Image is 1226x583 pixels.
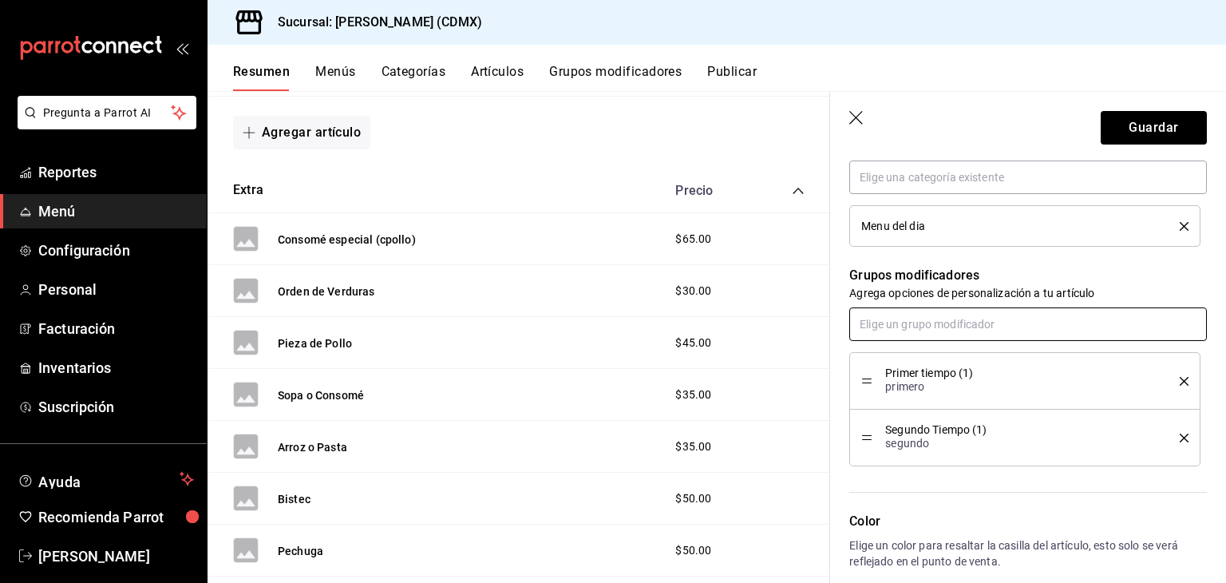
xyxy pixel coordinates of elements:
span: Reportes [38,161,194,183]
button: collapse-category-row [792,184,805,197]
span: $30.00 [675,283,711,299]
span: $50.00 [675,542,711,559]
button: Pregunta a Parrot AI [18,96,196,129]
p: segundo [885,435,1156,451]
span: Segundo Tiempo (1) [885,424,1156,435]
button: Extra [233,181,263,200]
span: $35.00 [675,438,711,455]
button: Arroz o Pasta [278,439,347,455]
button: Orden de Verduras [278,284,375,299]
button: Artículos [471,64,524,91]
span: Facturación [38,318,194,339]
p: primero [885,379,1156,395]
button: delete [1169,434,1188,442]
div: Precio [659,183,761,198]
p: Elige un color para resaltar la casilla del artículo, esto solo se verá reflejado en el punto de ... [849,537,1207,569]
button: Sopa o Consomé [278,387,364,403]
a: Pregunta a Parrot AI [11,116,196,133]
p: Agrega opciones de personalización a tu artículo [849,285,1207,301]
span: Inventarios [38,357,194,379]
span: Pregunta a Parrot AI [43,105,172,121]
button: Agregar artículo [233,116,370,149]
span: [PERSON_NAME] [38,545,194,567]
button: delete [1169,222,1188,231]
span: $35.00 [675,387,711,403]
input: Elige una categoría existente [849,161,1207,194]
button: Categorías [382,64,446,91]
button: open_drawer_menu [176,42,188,54]
span: $65.00 [675,231,711,248]
span: Primer tiempo (1) [885,367,1156,379]
button: delete [1169,377,1188,386]
button: Pechuga [278,543,323,559]
span: Ayuda [38,470,173,489]
div: navigation tabs [233,64,1226,91]
button: Resumen [233,64,290,91]
span: Suscripción [38,396,194,418]
span: Configuración [38,240,194,261]
button: Pieza de Pollo [278,335,352,351]
button: Consomé especial (cpollo) [278,232,416,248]
span: Personal [38,279,194,300]
button: Bistec [278,491,310,507]
button: Guardar [1101,111,1207,145]
span: $50.00 [675,490,711,507]
span: Menu del dia [861,220,925,232]
button: Menús [315,64,355,91]
p: Grupos modificadores [849,266,1207,285]
button: Publicar [707,64,757,91]
button: Grupos modificadores [549,64,682,91]
p: Color [849,512,1207,531]
h3: Sucursal: [PERSON_NAME] (CDMX) [265,13,482,32]
span: Recomienda Parrot [38,506,194,528]
span: $45.00 [675,335,711,351]
input: Elige un grupo modificador [849,307,1207,341]
span: Menú [38,200,194,222]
